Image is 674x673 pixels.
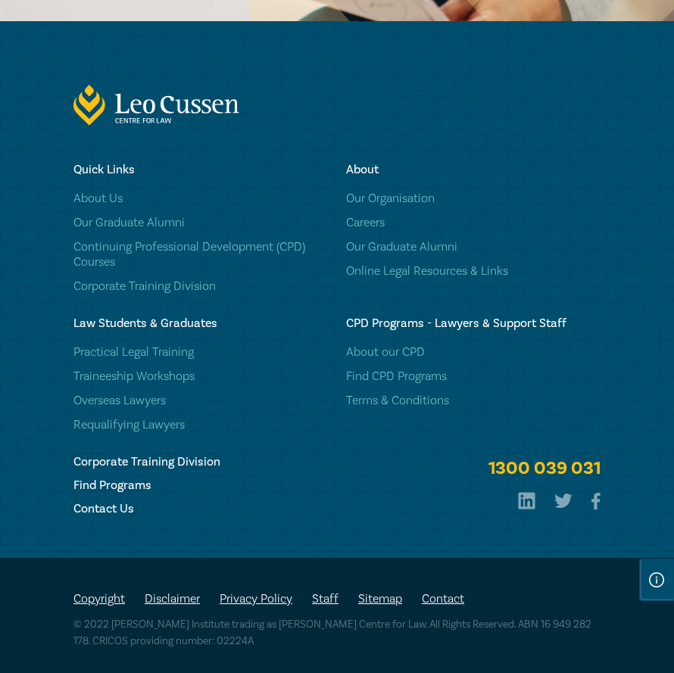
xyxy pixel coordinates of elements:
a: Corporate Training Division [73,455,328,469]
a: Requalifying Lawyers [73,417,328,432]
a: Find Programs [73,478,328,493]
h6: CPD Programs - Lawyers & Support Staff [346,316,601,331]
a: Contact Us [73,502,328,516]
a: Traineeship Workshops [73,369,328,384]
h6: About [346,163,601,177]
img: Information Icon [649,572,664,587]
h6: Law Students & Graduates [73,316,328,331]
p: © 2022 [PERSON_NAME] Institute trading as [PERSON_NAME] Centre for Law. All Rights Reserved. ABN ... [73,616,601,650]
h6: Quick Links [73,163,328,177]
a: Find CPD Programs [346,369,601,384]
a: 1300 039 031 [488,455,601,482]
a: Practical Legal Training [73,344,328,360]
a: Corporate Training Division [73,279,328,294]
a: Careers [346,215,601,230]
a: Our Graduate Alumni [346,239,601,254]
a: Online Legal Resources & Links [346,263,601,279]
a: Our Graduate Alumni [73,215,328,230]
a: About Us [73,191,328,206]
a: Our Organisation [346,191,601,206]
a: Copyright [73,591,125,606]
a: Continuing Professional Development (CPD) Courses [73,239,328,270]
a: Overseas Lawyers [73,393,328,408]
a: Disclaimer [145,591,200,606]
a: Privacy Policy [220,591,292,606]
a: About our CPD [346,344,601,360]
a: Terms & Conditions [346,393,601,408]
a: Staff [312,591,339,606]
a: Contact [422,591,464,606]
a: Sitemap [358,591,402,606]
